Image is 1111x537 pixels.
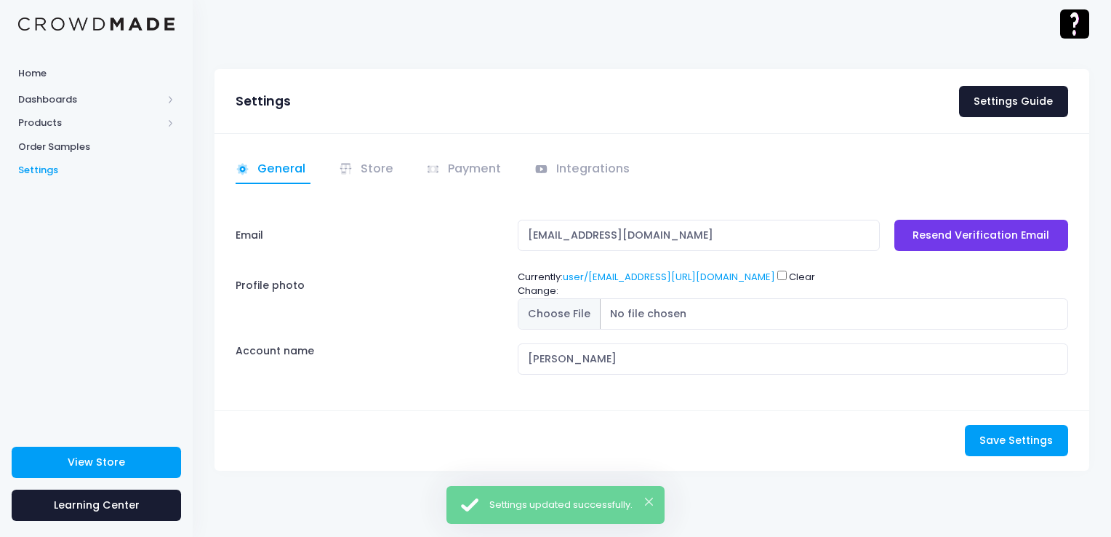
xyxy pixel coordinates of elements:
a: Payment [426,156,506,184]
label: Email [236,220,263,250]
a: user/[EMAIL_ADDRESS][URL][DOMAIN_NAME] [563,270,775,284]
div: Settings updated successfully. [489,498,653,512]
a: Settings Guide [959,86,1068,117]
button: × [645,498,653,506]
span: Products [18,116,162,130]
a: Resend Verification Email [894,220,1068,251]
label: Profile photo [229,270,511,330]
a: View Store [12,447,181,478]
span: Learning Center [54,498,140,512]
label: Account name [236,343,314,359]
a: Integrations [534,156,635,184]
a: Store [339,156,398,184]
input: Email [518,220,880,251]
span: Dashboards [18,92,162,107]
span: Home [18,66,175,81]
div: Currently: Change: [511,270,1075,330]
span: Order Samples [18,140,175,154]
img: User [1060,9,1089,39]
span: View Store [68,455,125,469]
span: Settings [18,163,175,178]
a: Learning Center [12,490,181,521]
a: General [236,156,310,184]
button: Save Settings [965,425,1068,456]
img: Logo [18,17,175,31]
span: Save Settings [979,433,1053,447]
label: Clear [789,270,815,285]
h3: Settings [236,94,291,109]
